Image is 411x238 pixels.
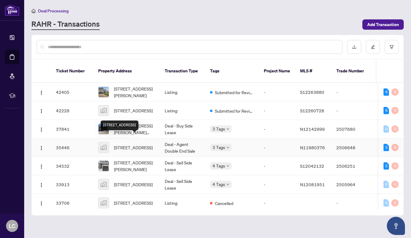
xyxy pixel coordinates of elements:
div: 0 [391,144,399,151]
button: edit [366,40,380,54]
img: Logo [39,109,44,114]
td: - [259,175,295,194]
th: Property Address [93,59,160,83]
span: 3 Tags [212,144,225,151]
div: 0 [391,181,399,188]
td: - [332,83,374,101]
td: 2505964 [332,175,374,194]
div: 0 [383,125,389,133]
span: 3 Tags [212,125,225,132]
div: [STREET_ADDRESS] [101,121,138,130]
td: Listing [160,194,205,212]
td: Listing [160,101,205,120]
th: Tags [205,59,259,83]
span: N12081951 [300,182,325,187]
td: Deal - Sell Side Lease [160,175,205,194]
button: Logo [37,198,46,208]
img: Logo [39,201,44,206]
td: 42228 [51,101,93,120]
img: thumbnail-img [99,124,109,134]
div: 0 [383,181,389,188]
div: 6 [383,88,389,96]
td: 35446 [51,138,93,157]
span: 4 Tags [212,162,225,169]
img: thumbnail-img [99,198,109,208]
div: 0 [391,199,399,207]
td: 2507680 [332,120,374,138]
td: 42405 [51,83,93,101]
td: - [259,194,295,212]
span: down [226,183,229,186]
span: down [226,127,229,131]
td: 2506251 [332,157,374,175]
td: - [259,83,295,101]
img: thumbnail-img [99,161,109,171]
span: down [226,146,229,149]
div: 2 [383,162,389,170]
button: Logo [37,180,46,189]
span: [STREET_ADDRESS] [114,200,153,206]
td: Deal - Sell Side Lease [160,157,205,175]
td: 33913 [51,175,93,194]
div: 0 [391,88,399,96]
span: 4 Tags [212,181,225,188]
span: S12042132 [300,163,324,169]
td: Deal - Buy Side Lease [160,120,205,138]
td: Deal - Agent Double End Sale [160,138,205,157]
td: 34532 [51,157,93,175]
span: [STREET_ADDRESS][PERSON_NAME] [114,159,155,173]
th: MLS # [295,59,332,83]
button: Logo [37,143,46,152]
span: [STREET_ADDRESS][PERSON_NAME] [114,85,155,99]
div: 6 [383,107,389,114]
button: Logo [37,124,46,134]
td: 37841 [51,120,93,138]
span: home [31,9,36,13]
a: RAHR - Transactions [31,19,100,30]
span: filter [390,45,394,49]
button: Logo [37,106,46,115]
td: - [332,101,374,120]
button: filter [385,40,399,54]
span: N11980376 [300,145,325,150]
td: 2506648 [332,138,374,157]
td: 33706 [51,194,93,212]
img: Logo [39,164,44,169]
th: Trade Number [332,59,374,83]
img: thumbnail-img [99,142,109,153]
img: Logo [39,146,44,150]
span: [STREET_ADDRESS] [114,107,153,114]
span: edit [371,45,375,49]
div: 0 [391,162,399,170]
th: Ticket Number [51,59,93,83]
span: S12263880 [300,89,324,95]
button: download [347,40,361,54]
span: N12142999 [300,126,325,132]
td: - [259,157,295,175]
span: LC [9,222,15,230]
div: 0 [391,125,399,133]
button: Add Transaction [362,19,404,30]
span: Deal Processing [38,8,69,14]
div: 0 [391,107,399,114]
button: Open asap [387,217,405,235]
td: - [259,101,295,120]
img: Logo [39,127,44,132]
span: Add Transaction [367,20,399,29]
td: - [259,138,295,157]
button: Logo [37,87,46,97]
td: Listing [160,83,205,101]
img: logo [5,5,19,16]
span: download [352,45,356,49]
button: Logo [37,161,46,171]
th: Transaction Type [160,59,205,83]
img: thumbnail-img [99,105,109,116]
img: Logo [39,183,44,187]
img: thumbnail-img [99,179,109,190]
span: down [226,164,229,167]
span: Submitted for Review [215,107,254,114]
td: - [259,120,295,138]
th: Project Name [259,59,295,83]
img: thumbnail-img [99,87,109,97]
span: [STREET_ADDRESS] [114,181,153,188]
